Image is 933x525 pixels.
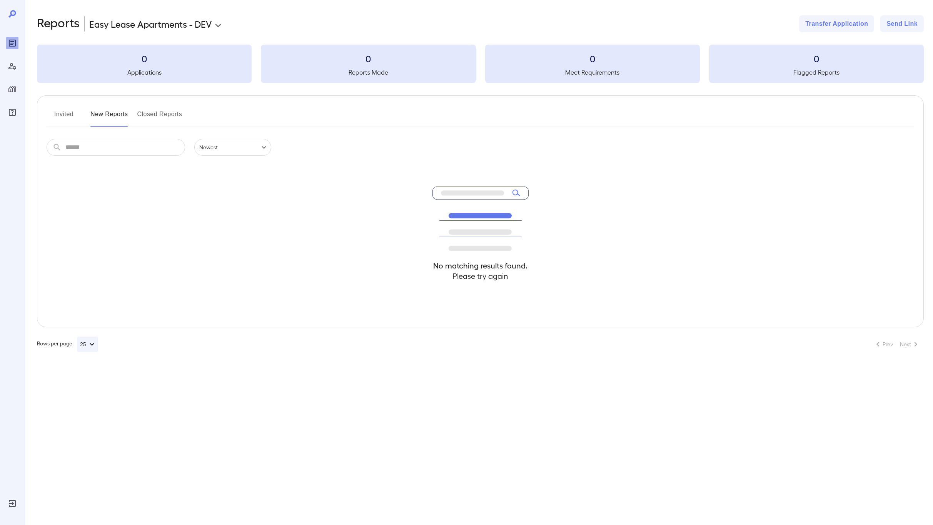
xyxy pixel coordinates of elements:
h3: 0 [709,52,924,65]
div: Manage Properties [6,83,18,95]
h5: Meet Requirements [485,68,700,77]
nav: pagination navigation [870,338,924,350]
h3: 0 [485,52,700,65]
h3: 0 [261,52,476,65]
p: Easy Lease Apartments - DEV [89,18,212,30]
h4: Please try again [432,271,529,281]
button: Invited [47,108,81,127]
div: Newest [194,139,271,156]
div: Rows per page [37,337,98,352]
summary: 0Applications0Reports Made0Meet Requirements0Flagged Reports [37,45,924,83]
div: Reports [6,37,18,49]
h5: Flagged Reports [709,68,924,77]
button: 25 [77,337,98,352]
h4: No matching results found. [432,260,529,271]
h5: Reports Made [261,68,476,77]
button: New Reports [90,108,128,127]
button: Send Link [880,15,924,32]
h3: 0 [37,52,252,65]
h5: Applications [37,68,252,77]
button: Transfer Application [799,15,874,32]
div: FAQ [6,106,18,118]
div: Log Out [6,497,18,510]
button: Closed Reports [137,108,182,127]
div: Manage Users [6,60,18,72]
h2: Reports [37,15,80,32]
